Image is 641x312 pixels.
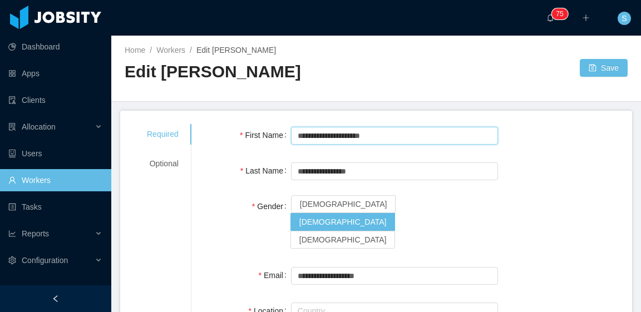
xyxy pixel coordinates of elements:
[190,46,192,55] span: /
[134,124,192,145] div: Required
[8,256,16,264] i: icon: setting
[560,8,564,19] p: 5
[582,14,590,22] i: icon: plus
[622,12,627,25] span: S
[240,131,291,140] label: First Name
[556,8,560,19] p: 7
[546,14,554,22] i: icon: bell
[8,36,102,58] a: icon: pie-chartDashboard
[291,267,498,285] input: Email
[580,59,628,77] button: icon: saveSave
[8,196,102,218] a: icon: profileTasks
[8,89,102,111] a: icon: auditClients
[240,166,291,175] label: Last Name
[196,46,276,55] span: Edit [PERSON_NAME]
[22,122,56,131] span: Allocation
[291,162,498,180] input: Last Name
[8,123,16,131] i: icon: solution
[299,217,387,226] span: [DEMOGRAPHIC_DATA]
[125,61,376,83] h2: Edit [PERSON_NAME]
[259,271,291,280] label: Email
[22,256,68,265] span: Configuration
[8,230,16,237] i: icon: line-chart
[22,229,49,238] span: Reports
[150,46,152,55] span: /
[134,153,192,174] div: Optional
[252,202,291,211] label: Gender
[8,142,102,165] a: icon: robotUsers
[8,169,102,191] a: icon: userWorkers
[300,200,387,209] span: [DEMOGRAPHIC_DATA]
[291,127,498,145] input: First Name
[156,46,185,55] a: Workers
[125,46,145,55] a: Home
[551,8,568,19] sup: 75
[8,62,102,85] a: icon: appstoreApps
[299,235,387,244] span: [DEMOGRAPHIC_DATA]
